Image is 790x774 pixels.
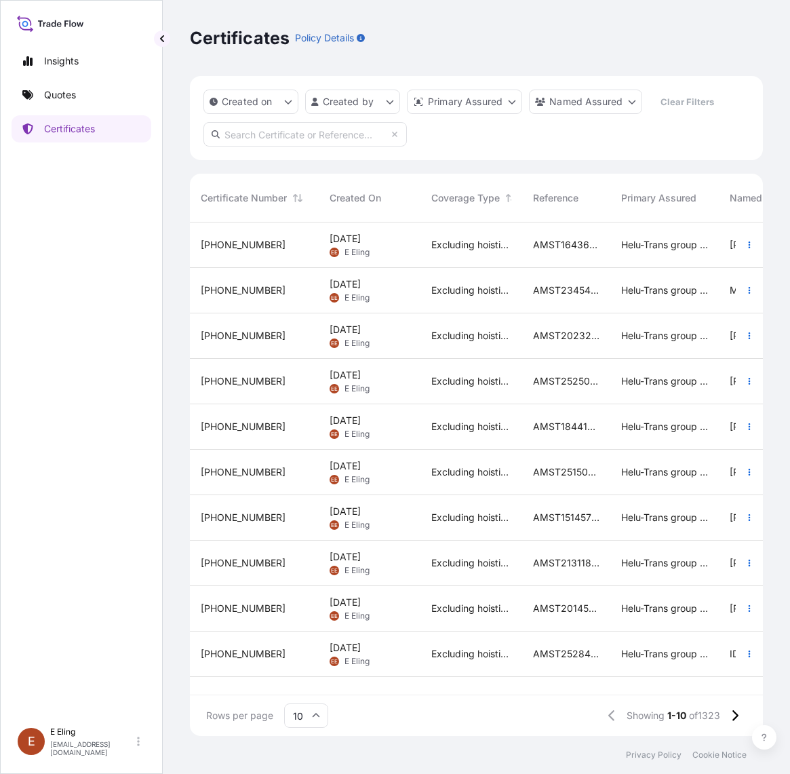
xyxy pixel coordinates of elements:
button: cargoOwner Filter options [529,90,642,114]
span: Excluding hoisting [431,647,511,661]
span: EE [331,518,338,532]
span: Excluding hoisting [431,556,511,570]
input: Search Certificate or Reference... [203,122,407,147]
span: [PHONE_NUMBER] [201,238,285,252]
span: E Eling [344,383,370,394]
span: E Eling [344,565,370,576]
span: AMST252845AKAK [533,647,599,661]
a: Insights [12,47,151,75]
span: [PHONE_NUMBER] [201,602,285,615]
span: Excluding hoisting [431,602,511,615]
p: Policy Details [295,31,354,45]
span: Helu-Trans group of companies and their subsidiaries [621,556,708,570]
span: AMST252502AKAK [533,374,599,388]
span: 1-10 [667,709,686,722]
span: EE [331,655,338,668]
span: E Eling [344,520,370,530]
span: Helu-Trans group of companies and their subsidiaries [621,284,708,297]
button: createdOn Filter options [203,90,298,114]
span: EE [331,564,338,577]
span: [DATE] [330,596,361,609]
span: AMST184410MMMM [533,420,599,433]
span: EE [331,246,338,259]
span: Coverage Type [431,191,500,205]
p: E Eling [50,727,134,737]
span: Helu-Trans group of companies and their subsidiaries [621,602,708,615]
span: Excluding hoisting [431,465,511,479]
p: Created by [323,95,374,109]
span: Rows per page [206,709,273,722]
span: AMST234546ZJZJ [533,284,599,297]
span: Helu-Trans group of companies and their subsidiaries [621,238,708,252]
span: [DATE] [330,277,361,291]
span: Helu-Trans group of companies and their subsidiaries [621,511,708,524]
span: Excluding hoisting [431,238,511,252]
p: Insights [44,54,79,68]
span: Excluding hoisting [431,374,511,388]
span: E Eling [344,338,370,349]
span: Excluding hoisting [431,511,511,524]
a: Cookie Notice [692,750,747,760]
span: EE [331,609,338,623]
span: E Eling [344,247,370,258]
span: EE [331,382,338,395]
span: Helu-Trans group of companies and their subsidiaries [621,374,708,388]
span: Helu-Trans group of companies and their subsidiaries [621,329,708,343]
span: EE [331,336,338,350]
span: E Eling [344,611,370,621]
span: [DATE] [330,459,361,473]
span: Reference [533,191,578,205]
span: AMST202329SWSW [533,329,599,343]
span: [PHONE_NUMBER] [201,284,285,297]
span: Excluding hoisting [431,420,511,433]
span: E [28,735,35,748]
p: Certificates [44,122,95,136]
span: Showing [627,709,665,722]
span: [PHONE_NUMBER] [201,511,285,524]
span: [PHONE_NUMBER] [201,647,285,661]
span: Helu-Trans group of companies and their subsidiaries [621,465,708,479]
p: Created on [222,95,273,109]
span: Primary Assured [621,191,696,205]
button: createdBy Filter options [305,90,400,114]
a: Certificates [12,115,151,142]
span: [PHONE_NUMBER] [201,465,285,479]
span: EE [331,427,338,441]
span: Helu-Trans group of companies and their subsidiaries [621,647,708,661]
span: [DATE] [330,550,361,564]
span: [PHONE_NUMBER] [201,420,285,433]
a: Privacy Policy [626,750,682,760]
p: Named Assured [549,95,623,109]
span: Excluding hoisting [431,329,511,343]
span: E Eling [344,292,370,303]
span: AMST213118SYZJ [533,556,599,570]
span: AMST201451MMMM [533,602,599,615]
button: Clear Filters [649,91,725,113]
span: [DATE] [330,641,361,655]
span: AMST164369BCHT [533,238,599,252]
span: [PHONE_NUMBER] [201,556,285,570]
p: [EMAIL_ADDRESS][DOMAIN_NAME] [50,740,134,756]
span: E Eling [344,656,370,667]
span: Excluding hoisting [431,284,511,297]
span: of 1323 [689,709,720,722]
span: E Eling [344,474,370,485]
p: Clear Filters [660,95,714,109]
span: Helu-Trans group of companies and their subsidiaries [621,420,708,433]
button: distributor Filter options [407,90,522,114]
span: EE [331,473,338,486]
span: [DATE] [330,323,361,336]
p: Primary Assured [428,95,502,109]
span: [PHONE_NUMBER] [201,329,285,343]
button: Sort [290,190,306,206]
span: [DATE] [330,414,361,427]
a: Quotes [12,81,151,109]
span: Created On [330,191,381,205]
span: Certificate Number [201,191,287,205]
button: Sort [502,190,519,206]
span: [PHONE_NUMBER] [201,374,285,388]
span: [DATE] [330,368,361,382]
p: Certificates [190,27,290,49]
